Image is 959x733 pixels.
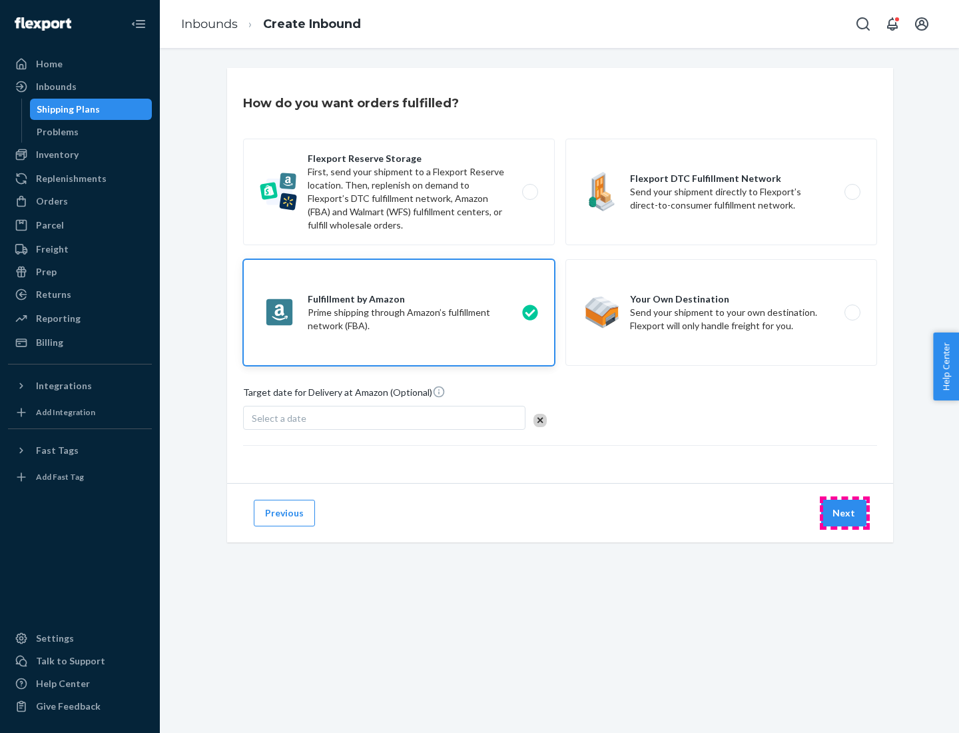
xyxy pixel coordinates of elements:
[8,466,152,488] a: Add Fast Tag
[8,284,152,305] a: Returns
[36,379,92,392] div: Integrations
[36,265,57,279] div: Prep
[36,700,101,713] div: Give Feedback
[36,80,77,93] div: Inbounds
[8,76,152,97] a: Inbounds
[36,288,71,301] div: Returns
[170,5,372,44] ol: breadcrumbs
[36,632,74,645] div: Settings
[36,172,107,185] div: Replenishments
[8,239,152,260] a: Freight
[850,11,876,37] button: Open Search Box
[879,11,906,37] button: Open notifications
[36,195,68,208] div: Orders
[263,17,361,31] a: Create Inbound
[8,191,152,212] a: Orders
[8,628,152,649] a: Settings
[252,412,306,424] span: Select a date
[821,500,866,526] button: Next
[36,444,79,457] div: Fast Tags
[36,471,84,482] div: Add Fast Tag
[36,243,69,256] div: Freight
[8,261,152,283] a: Prep
[254,500,315,526] button: Previous
[36,219,64,232] div: Parcel
[908,11,935,37] button: Open account menu
[8,673,152,694] a: Help Center
[30,121,153,143] a: Problems
[8,332,152,353] a: Billing
[8,650,152,672] a: Talk to Support
[37,125,79,139] div: Problems
[36,406,95,418] div: Add Integration
[8,308,152,329] a: Reporting
[243,95,459,112] h3: How do you want orders fulfilled?
[36,57,63,71] div: Home
[125,11,152,37] button: Close Navigation
[8,440,152,461] button: Fast Tags
[243,385,446,404] span: Target date for Delivery at Amazon (Optional)
[36,312,81,325] div: Reporting
[181,17,238,31] a: Inbounds
[30,99,153,120] a: Shipping Plans
[36,654,105,668] div: Talk to Support
[8,402,152,423] a: Add Integration
[8,53,152,75] a: Home
[8,168,152,189] a: Replenishments
[8,696,152,717] button: Give Feedback
[36,336,63,349] div: Billing
[933,333,959,400] button: Help Center
[8,144,152,165] a: Inventory
[37,103,100,116] div: Shipping Plans
[36,148,79,161] div: Inventory
[15,17,71,31] img: Flexport logo
[8,215,152,236] a: Parcel
[8,375,152,396] button: Integrations
[36,677,90,690] div: Help Center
